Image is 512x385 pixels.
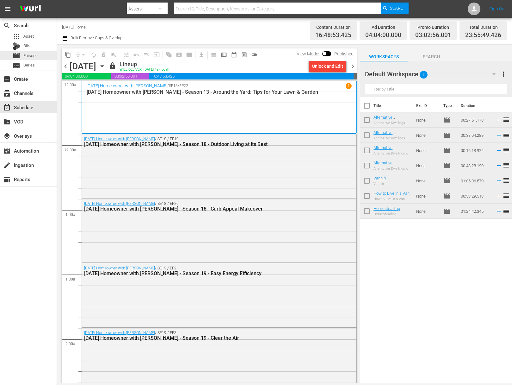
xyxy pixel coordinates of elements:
div: Lineup [120,61,170,68]
svg: Add to Schedule [496,132,503,139]
span: 16:48:53.425 [149,73,354,79]
a: Vannin' [373,176,386,180]
span: Bulk Remove Gaps & Overlaps [70,35,125,40]
span: content_copy [65,52,71,58]
span: Ingestion [3,161,11,169]
svg: Add to Schedule [496,147,503,154]
span: Create Search Block [174,50,184,60]
span: Episode [443,192,451,200]
div: Unlock and Edit [312,60,343,72]
p: [DATE] Homeowner with [PERSON_NAME] - Season 13 - Around the Yard: Tips for Your Lawn & Garden [87,89,352,95]
p: EP22 [179,84,188,88]
a: [DATE] Homeowner with [PERSON_NAME] [84,331,155,335]
td: None [414,128,441,143]
a: How to Live in a Van [373,191,410,196]
img: ans4CAIJ8jUAAAAAAAAAAAAAAAAAAAAAAAAgQb4GAAAAAAAAAAAAAAAAAAAAAAAAJMjXAAAAAAAAAAAAAAAAAAAAAAAAgAT5G... [15,2,46,16]
a: [DATE] Homeowner with [PERSON_NAME] [84,137,155,141]
span: Create [3,75,11,83]
span: View Mode: [293,51,322,56]
div: Vannin' [373,182,386,186]
div: Content Duration [315,23,351,32]
span: reorder [503,161,510,169]
td: None [414,204,441,219]
span: Workspaces [360,53,408,61]
span: Create Series Block [184,50,194,60]
div: Alternative Dwellings - Living Full Time on 41ft Sailboat and Sailing Around the World [373,136,411,140]
p: SE13 / [169,84,179,88]
span: Revert to Primary Episode [131,50,141,60]
span: Bits [23,43,30,49]
a: Alternative Dwellings - S6 - Living Full Time on 41ft Sailboat and Sailing Around the World [373,130,407,159]
svg: Add to Schedule [496,208,503,215]
div: Bits [13,42,20,50]
span: reorder [503,177,510,184]
span: lock [109,62,116,70]
td: 00:53:29.513 [458,188,493,204]
span: menu [4,5,11,13]
span: 04:04:00.000 [62,73,111,79]
svg: Add to Schedule [496,192,503,199]
span: Overlays [3,132,11,140]
span: Download as CSV [194,48,207,61]
td: 01:24:42.345 [458,204,493,219]
span: Asset [13,33,20,40]
span: 03:02:56.001 [415,32,451,39]
a: Homesteading [373,206,400,211]
td: None [414,158,441,173]
span: 16:48:53.425 [315,32,351,39]
span: movie [13,52,20,60]
p: 1 [348,84,350,88]
span: Week Calendar View [219,50,229,60]
button: Unlock and Edit [309,60,346,72]
div: Ad Duration [365,23,401,32]
span: View Backup [239,50,249,60]
span: Episode [443,147,451,154]
td: 00:33:04.289 [458,128,493,143]
span: 04:04:00.000 [365,32,401,39]
svg: Add to Schedule [496,162,503,169]
td: 01:06:06.570 [458,173,493,188]
div: [DATE] [70,61,96,72]
div: / SE19 / EP3: [84,331,320,341]
div: / SE18 / EP19: [84,137,320,147]
span: chevron_left [62,62,70,70]
div: / SE18 / EP20: [84,201,320,212]
span: Episode [443,131,451,139]
span: Fill episodes with ad slates [141,50,151,60]
span: 03:02:56.001 [111,73,149,79]
span: reorder [503,146,510,154]
span: Refresh All Search Blocks [162,48,174,61]
span: 24 hours Lineup View is OFF [249,50,259,60]
div: Default Workspace [365,65,502,83]
svg: Add to Schedule [496,117,503,123]
span: Episode [443,207,451,215]
span: reorder [503,192,510,199]
div: Total Duration [465,23,501,32]
svg: Add to Schedule [496,177,503,184]
div: Promo Duration [415,23,451,32]
span: date_range_outlined [231,52,237,58]
a: Alternative Dwellings - S6 - Unique Stealth Sprinter Van Tour with 12 Volt AC, In floor heating, ... [373,115,409,148]
span: Customize Events [119,48,131,61]
th: Ext. ID [412,97,440,115]
div: Homesteading [373,212,400,216]
span: calendar_view_week_outlined [221,52,227,58]
div: Alternative Dwellings - Self Built MiniVan Camper with 12v AC and Everything He Needs. [373,151,411,155]
a: [DATE] Homeowner with [PERSON_NAME] [84,201,155,206]
span: toggle_off [251,52,257,58]
p: / [167,84,169,88]
td: 00:43:28.190 [458,158,493,173]
span: more_vert [500,70,507,78]
span: 7 [420,68,428,81]
a: [DATE] Homeowner with [PERSON_NAME] [84,266,155,270]
div: Alternative Dwellings - This Couple DIY Built their Dream Van for Full Time Van living [373,167,411,171]
span: Episode [443,162,451,169]
td: None [414,143,441,158]
td: None [414,173,441,188]
span: Series [23,62,35,68]
div: WILL DELIVER: [DATE] 4a (local) [120,68,170,72]
span: Published [331,51,357,56]
div: [DATE] Homeowner with [PERSON_NAME] - Season 18 - Curb Appeal Makeover [84,206,320,212]
div: Alternative Dwellings - Unique Stealth Sprinter Van Tour with 12 Volt AC, In floor heating, 700Ah... [373,121,411,125]
span: Automation [3,147,11,155]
